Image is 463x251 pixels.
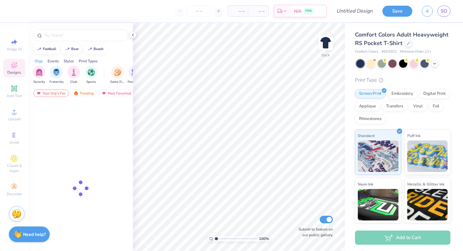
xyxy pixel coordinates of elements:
img: Sorority Image [36,69,43,76]
img: Back [319,37,332,49]
button: Save [382,6,412,17]
div: Print Types [79,58,98,64]
button: filter button [110,66,125,84]
div: Rhinestones [355,114,386,124]
span: Neon Ink [358,181,373,187]
img: trend_line.gif [65,47,70,51]
button: beach [84,44,106,54]
div: Print Type [355,77,450,84]
input: Untitled Design [331,5,378,17]
span: Comfort Colors Adult Heavyweight RS Pocket T-Shirt [355,31,449,47]
span: Puff Ink [407,132,420,139]
a: SO [437,6,450,17]
div: Events [48,58,59,64]
span: Upload [8,117,20,122]
div: bear [71,47,79,51]
img: Neon Ink [358,189,398,220]
img: Metallic & Glitter Ink [407,189,448,220]
div: filter for Sorority [33,66,45,84]
button: filter button [128,66,142,84]
span: Image AI [7,47,22,52]
div: football [43,47,56,51]
span: Designs [7,70,21,75]
img: Puff Ink [407,140,448,172]
div: Back [322,52,330,58]
button: filter button [49,66,64,84]
div: Transfers [382,102,407,111]
span: 100 % [259,236,269,242]
button: filter button [67,66,80,84]
img: Fraternity Image [53,69,60,76]
span: N/A [294,8,301,14]
span: Game Day [110,80,125,84]
img: trend_line.gif [87,47,92,51]
span: Sorority [33,80,45,84]
span: – – [232,8,244,14]
span: Club [70,80,77,84]
input: Try "Alpha" [43,32,124,38]
div: Your Org's Fav [33,89,69,97]
input: – – [187,5,211,17]
span: SO [441,8,447,15]
span: Add Text [7,93,22,98]
span: # 6030CC [381,49,397,54]
div: Orgs [35,58,43,64]
img: Sports Image [88,69,95,76]
div: filter for Fraternity [49,66,64,84]
div: filter for Game Day [110,66,125,84]
span: Fraternity [49,80,64,84]
div: filter for Parent's Weekend [128,66,142,84]
div: Styles [64,58,74,64]
div: Digital Print [419,89,450,99]
button: bear [61,44,82,54]
div: Trending [71,89,97,97]
div: filter for Sports [85,66,97,84]
span: FREE [305,9,312,13]
button: filter button [33,66,45,84]
div: Most Favorited [99,89,134,97]
span: Sports [86,80,96,84]
strong: Need help? [23,231,46,237]
span: Minimum Order: 12 + [400,49,432,54]
span: Greek [9,140,19,145]
div: Applique [355,102,380,111]
span: Metallic & Glitter Ink [407,181,444,187]
span: Decorate [7,191,22,197]
img: Club Image [70,69,77,76]
div: beach [94,47,104,51]
span: Clipart & logos [3,163,25,173]
img: most_fav.gif [36,91,41,95]
button: filter button [85,66,97,84]
button: football [33,44,59,54]
div: Embroidery [387,89,417,99]
span: Standard [358,132,374,139]
span: – – [252,8,265,14]
img: Parent's Weekend Image [131,69,139,76]
img: trend_line.gif [37,47,42,51]
div: Foil [429,102,443,111]
span: Comfort Colors [355,49,378,54]
img: Game Day Image [114,69,121,76]
img: Standard [358,140,398,172]
span: Parent's Weekend [128,80,142,84]
label: Submit to feature on our public gallery. [295,226,333,238]
img: most_fav.gif [101,91,106,95]
img: trending.gif [73,91,78,95]
div: Vinyl [409,102,427,111]
div: filter for Club [67,66,80,84]
div: Screen Print [355,89,386,99]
